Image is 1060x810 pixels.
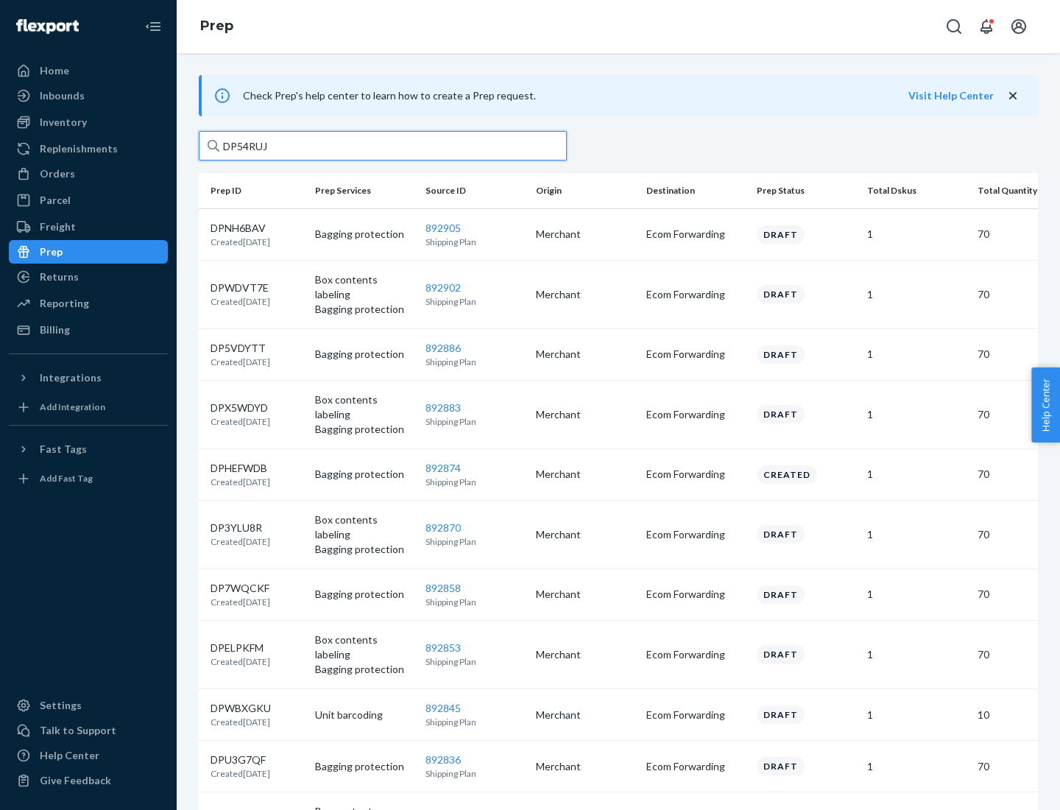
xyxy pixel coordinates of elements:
[211,415,270,428] p: Created [DATE]
[867,647,966,662] p: 1
[751,173,861,208] th: Prep Status
[425,641,461,654] a: 892853
[40,748,99,763] div: Help Center
[9,110,168,134] a: Inventory
[9,719,168,742] a: Talk to Support
[9,318,168,342] a: Billing
[315,513,414,542] p: Box contents labeling
[425,295,524,308] p: Shipping Plan
[425,356,524,368] p: Shipping Plan
[867,467,966,482] p: 1
[211,461,270,476] p: DPHEFWDB
[646,587,745,602] p: Ecom Forwarding
[425,222,461,234] a: 892905
[536,287,635,302] p: Merchant
[40,193,71,208] div: Parcel
[9,467,168,490] a: Add Fast Tag
[867,287,966,302] p: 1
[867,759,966,774] p: 1
[40,442,87,457] div: Fast Tags
[138,12,168,41] button: Close Navigation
[646,407,745,422] p: Ecom Forwarding
[40,88,85,103] div: Inbounds
[315,272,414,302] p: Box contents labeling
[1004,12,1033,41] button: Open account menu
[309,173,420,208] th: Prep Services
[757,345,805,364] div: Draft
[646,347,745,362] p: Ecom Forwarding
[757,525,805,543] div: Draft
[40,166,75,181] div: Orders
[1031,367,1060,443] button: Help Center
[211,655,270,668] p: Created [DATE]
[211,521,270,535] p: DP3YLU8R
[16,19,79,34] img: Flexport logo
[9,59,168,82] a: Home
[861,173,972,208] th: Total Dskus
[40,773,111,788] div: Give Feedback
[211,716,271,728] p: Created [DATE]
[211,401,270,415] p: DPX5WDYD
[315,392,414,422] p: Box contents labeling
[9,292,168,315] a: Reporting
[315,422,414,437] p: Bagging protection
[9,366,168,390] button: Integrations
[425,767,524,780] p: Shipping Plan
[425,582,461,594] a: 892858
[9,189,168,212] a: Parcel
[211,535,270,548] p: Created [DATE]
[425,655,524,668] p: Shipping Plan
[315,633,414,662] p: Box contents labeling
[243,89,536,102] span: Check Prep's help center to learn how to create a Prep request.
[211,476,270,488] p: Created [DATE]
[40,698,82,713] div: Settings
[9,137,168,161] a: Replenishments
[315,467,414,482] p: Bagging protection
[211,581,270,596] p: DP7WQCKF
[425,476,524,488] p: Shipping Plan
[9,744,168,767] a: Help Center
[646,227,745,242] p: Ecom Forwarding
[315,708,414,722] p: Unit barcoding
[40,296,89,311] div: Reporting
[211,701,271,716] p: DPWBXGKU
[530,173,640,208] th: Origin
[211,641,270,655] p: DPELPKFM
[425,415,524,428] p: Shipping Plan
[211,236,270,248] p: Created [DATE]
[40,141,118,156] div: Replenishments
[199,131,567,161] input: Search prep jobs
[420,173,530,208] th: Source ID
[315,587,414,602] p: Bagging protection
[211,596,270,608] p: Created [DATE]
[425,521,461,534] a: 892870
[315,302,414,317] p: Bagging protection
[536,759,635,774] p: Merchant
[199,173,309,208] th: Prep ID
[9,84,168,108] a: Inbounds
[211,281,270,295] p: DPWDVT7E
[425,462,461,474] a: 892874
[757,705,805,724] div: Draft
[40,723,116,738] div: Talk to Support
[211,295,270,308] p: Created [DATE]
[536,467,635,482] p: Merchant
[867,347,966,362] p: 1
[536,527,635,542] p: Merchant
[211,356,270,368] p: Created [DATE]
[40,472,93,485] div: Add Fast Tag
[211,753,270,767] p: DPU3G7QF
[757,585,805,604] div: Draft
[9,215,168,239] a: Freight
[646,527,745,542] p: Ecom Forwarding
[211,767,270,780] p: Created [DATE]
[40,323,70,337] div: Billing
[9,162,168,186] a: Orders
[757,285,805,303] div: Draft
[425,716,524,728] p: Shipping Plan
[425,281,461,294] a: 892902
[425,753,461,766] a: 892836
[646,467,745,482] p: Ecom Forwarding
[757,757,805,775] div: Draft
[9,395,168,419] a: Add Integration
